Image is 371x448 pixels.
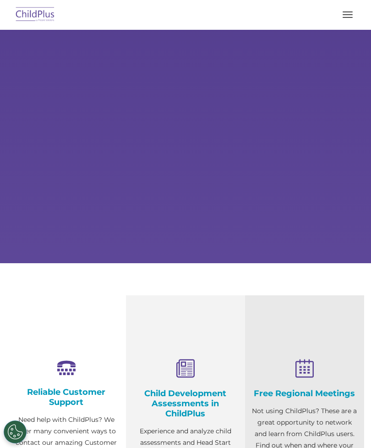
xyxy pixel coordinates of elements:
[133,388,238,419] h4: Child Development Assessments in ChildPlus
[4,420,27,443] button: Cookies Settings
[252,388,357,398] h4: Free Regional Meetings
[14,4,57,26] img: ChildPlus by Procare Solutions
[14,387,119,407] h4: Reliable Customer Support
